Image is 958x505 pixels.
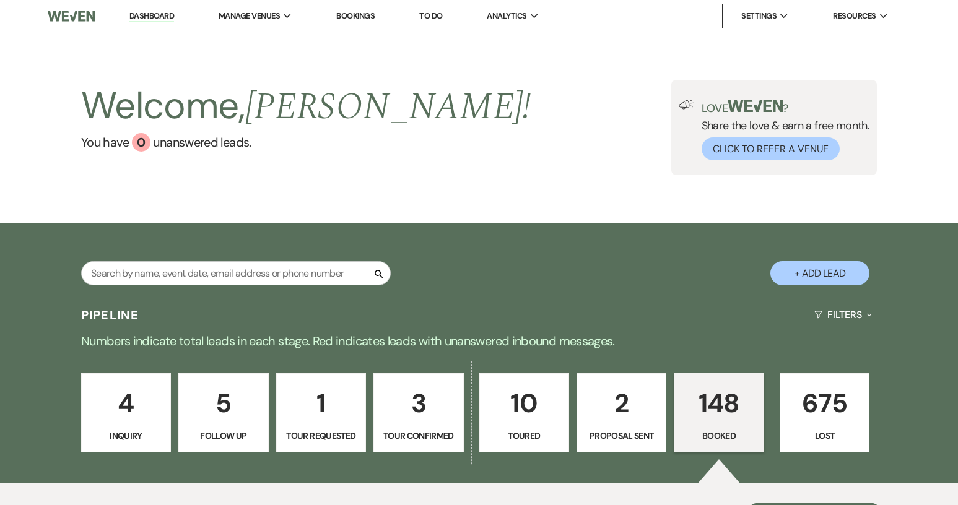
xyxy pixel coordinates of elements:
[741,10,777,22] span: Settings
[679,100,694,110] img: loud-speaker-illustration.svg
[381,429,455,442] p: Tour Confirmed
[284,382,358,424] p: 1
[33,331,925,351] p: Numbers indicate total leads in each stage. Red indicates leads with unanswered inbound messages.
[381,382,455,424] p: 3
[479,373,569,452] a: 10Toured
[81,306,139,324] h3: Pipeline
[702,137,840,160] button: Click to Refer a Venue
[178,373,268,452] a: 5Follow Up
[276,373,366,452] a: 1Tour Requested
[419,11,442,21] a: To Do
[770,261,869,285] button: + Add Lead
[585,429,658,442] p: Proposal Sent
[674,373,764,452] a: 148Booked
[788,382,861,424] p: 675
[487,429,561,442] p: Toured
[577,373,666,452] a: 2Proposal Sent
[373,373,463,452] a: 3Tour Confirmed
[81,261,391,285] input: Search by name, event date, email address or phone number
[81,80,531,133] h2: Welcome,
[780,373,869,452] a: 675Lost
[186,429,260,442] p: Follow Up
[702,100,870,114] p: Love ?
[81,133,531,152] a: You have 0 unanswered leads.
[284,429,358,442] p: Tour Requested
[728,100,783,112] img: weven-logo-green.svg
[129,11,174,22] a: Dashboard
[132,133,150,152] div: 0
[186,382,260,424] p: 5
[487,382,561,424] p: 10
[48,3,94,29] img: Weven Logo
[81,373,171,452] a: 4Inquiry
[89,429,163,442] p: Inquiry
[585,382,658,424] p: 2
[788,429,861,442] p: Lost
[682,429,756,442] p: Booked
[245,79,531,136] span: [PERSON_NAME] !
[219,10,280,22] span: Manage Venues
[833,10,876,22] span: Resources
[809,298,877,331] button: Filters
[682,382,756,424] p: 148
[487,10,526,22] span: Analytics
[336,11,375,21] a: Bookings
[694,100,870,160] div: Share the love & earn a free month.
[89,382,163,424] p: 4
